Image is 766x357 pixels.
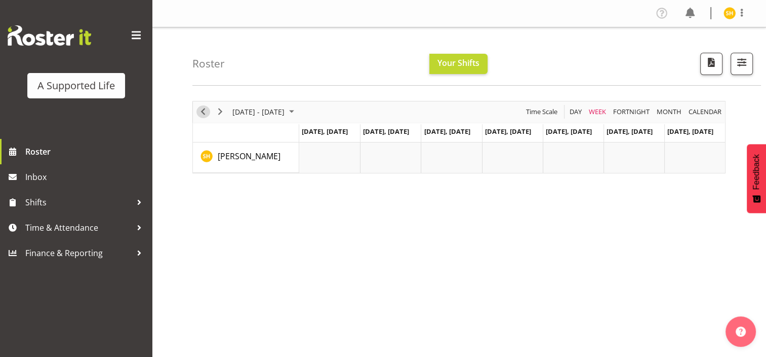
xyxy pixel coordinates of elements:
[37,78,115,93] div: A Supported Life
[747,144,766,213] button: Feedback - Show survey
[231,105,286,118] span: [DATE] - [DATE]
[192,58,225,69] h4: Roster
[25,220,132,235] span: Time & Attendance
[723,7,736,19] img: skylah-hansen11487.jpg
[229,101,300,123] div: August 18 - 24, 2025
[687,105,723,118] button: Month
[525,105,558,118] span: Time Scale
[700,53,722,75] button: Download a PDF of the roster according to the set date range.
[424,127,470,136] span: [DATE], [DATE]
[192,101,725,173] div: Timeline Week of August 22, 2025
[667,127,713,136] span: [DATE], [DATE]
[218,150,280,162] a: [PERSON_NAME]
[587,105,608,118] button: Timeline Week
[302,127,348,136] span: [DATE], [DATE]
[485,127,531,136] span: [DATE], [DATE]
[363,127,409,136] span: [DATE], [DATE]
[731,53,753,75] button: Filter Shifts
[194,101,212,123] div: previous period
[607,127,653,136] span: [DATE], [DATE]
[569,105,583,118] span: Day
[736,327,746,337] img: help-xxl-2.png
[568,105,584,118] button: Timeline Day
[546,127,592,136] span: [DATE], [DATE]
[655,105,683,118] button: Timeline Month
[437,57,479,68] span: Your Shifts
[193,142,299,173] td: Skylah Hansen resource
[656,105,682,118] span: Month
[8,25,91,46] img: Rosterit website logo
[752,154,761,190] span: Feedback
[25,144,147,159] span: Roster
[196,105,210,118] button: Previous
[25,195,132,210] span: Shifts
[588,105,607,118] span: Week
[25,245,132,261] span: Finance & Reporting
[688,105,722,118] span: calendar
[612,105,651,118] span: Fortnight
[299,142,725,173] table: Timeline Week of August 22, 2025
[525,105,559,118] button: Time Scale
[612,105,652,118] button: Fortnight
[25,169,147,185] span: Inbox
[212,101,229,123] div: next period
[429,54,488,74] button: Your Shifts
[231,105,299,118] button: August 2025
[214,105,227,118] button: Next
